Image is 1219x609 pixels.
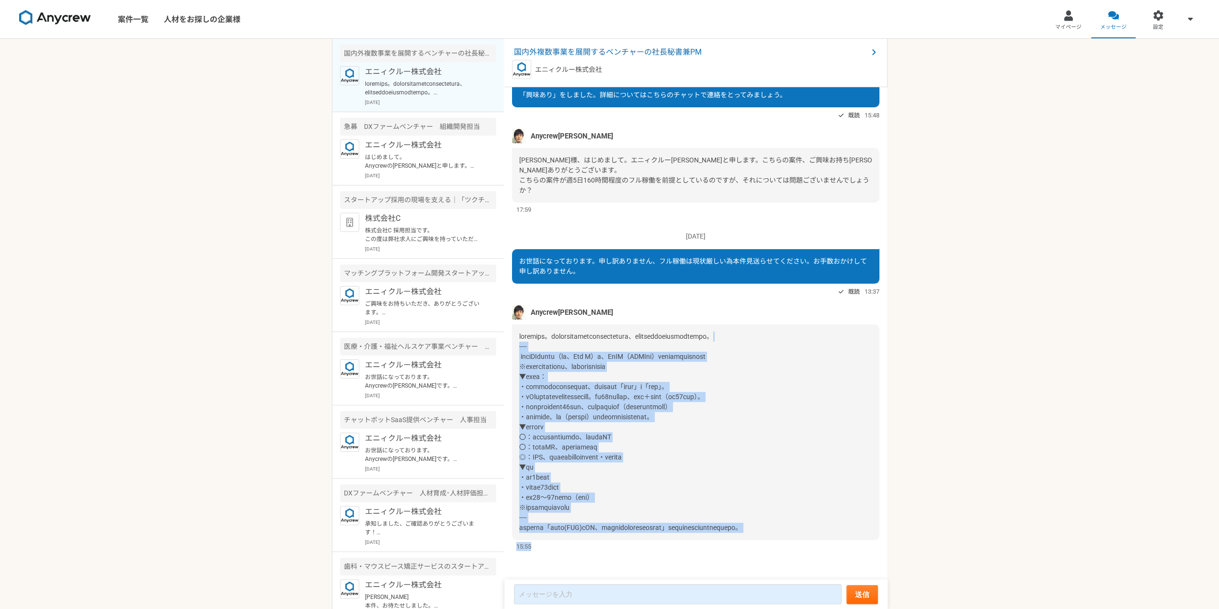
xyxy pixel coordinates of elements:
div: 国内外複数事業を展開するベンチャーの社長秘書兼PM [340,45,496,62]
p: [DATE] [365,539,496,546]
img: logo_text_blue_01.png [340,66,359,85]
div: マッチングプラットフォーム開発スタートアップ 人材・BPO領域の新規事業開発 [340,264,496,282]
span: Anycrew[PERSON_NAME] [531,131,613,141]
span: 既読 [848,286,860,298]
span: 15:55 [516,542,531,551]
p: [DATE] [365,465,496,472]
span: loremips。dolorsitametconsectetura、elitseddoeiusmodtempo。 ---- inciDIduntu（la、Etd M）a、EnIM（ADMIni）... [519,333,742,531]
p: エニィクルー株式会社 [535,65,602,75]
img: 8DqYSo04kwAAAAASUVORK5CYII= [19,10,91,25]
img: logo_text_blue_01.png [340,139,359,159]
span: 既読 [848,110,860,121]
p: [DATE] [365,172,496,179]
p: エニィクルー株式会社 [365,433,483,444]
p: はじめまして。 Anycrewの[PERSON_NAME]と申します。 本案件でご活躍頂けるのではと思いご連絡を差し上げました。 案件ページの内容をご確認頂き、もし条件など合致されるようでしたら... [365,153,483,170]
span: 国内外複数事業を展開するベンチャーの社長秘書兼PM [514,46,868,58]
div: 医療・介護・福祉ヘルスケア事業ベンチャー 人事統括ポジション（労務メイン） [340,338,496,356]
p: ご興味をお持ちいただき、ありがとうございます。 現在、多数の方よりご応募をいただいておりますので、プロフィールをもとに社内で検討させて頂き、ご面談にお繋ぎできそうでしたら、改めてご連絡させて頂き... [365,299,483,317]
span: 設定 [1153,23,1163,31]
p: loremips。dolorsitametconsectetura、elitseddoeiusmodtempo。 ---- inciDIduntu（la、Etd M）a、EnIM（ADMIni）... [365,80,483,97]
div: チャットボットSaaS提供ベンチャー 人事担当 [340,411,496,429]
span: 17:59 [516,205,531,214]
span: 15:48 [865,111,879,120]
p: [DATE] [365,319,496,326]
p: 株式会社C 採用担当です。 この度は弊社求人にご興味を持っていただきありがとうございます。 プロフィールを拝見し検討させていただいた結果、 誠に残念ながら今回のタイミングではご希望に沿えない結果... [365,226,483,243]
p: [DATE] [365,392,496,399]
div: DXファームベンチャー 人材育成･人材評価担当（月1出社できる方歓迎） [340,484,496,502]
img: logo_text_blue_01.png [340,506,359,525]
p: [DATE] [365,245,496,253]
img: naoya%E3%81%AE%E3%82%B3%E3%83%92%E3%82%9A%E3%83%BC.jpeg [512,129,526,143]
img: logo_text_blue_01.png [340,286,359,305]
img: logo_text_blue_01.png [340,359,359,379]
p: エニィクルー株式会社 [365,506,483,517]
span: 「興味あり」をしました。詳細についてはこちらのチャットで連絡をとってみましょう。 [519,91,786,99]
p: エニィクルー株式会社 [365,139,483,151]
p: 承知しました、ご確認ありがとうございます！ ぜひ、また別件でご相談できればと思いますので、引き続き、宜しくお願いいたします。 [365,519,483,537]
p: [DATE] [512,231,879,241]
p: エニィクルー株式会社 [365,66,483,78]
p: エニィクルー株式会社 [365,286,483,298]
span: メッセージ [1100,23,1127,31]
img: default_org_logo-42cde973f59100197ec2c8e796e4974ac8490bb5b08a0eb061ff975e4574aa76.png [340,213,359,232]
span: Anycrew[PERSON_NAME] [531,307,613,318]
p: お世話になっております。 Anycrewの[PERSON_NAME]です。 ご経歴を拝見させていただき、お声がけさせていただきました。 こちらの案件の応募はいかがでしょうか？ 必須スキル面をご確... [365,446,483,463]
span: マイページ [1055,23,1082,31]
div: 急募 DXファームベンチャー 組織開発担当 [340,118,496,136]
p: 株式会社C [365,213,483,224]
img: logo_text_blue_01.png [340,433,359,452]
button: 送信 [846,585,878,604]
span: 13:37 [865,287,879,296]
p: お世話になっております。 Anycrewの[PERSON_NAME]です。 ご経歴を拝見させていただき、お声がけさせていただきました。 こちらの案件の応募はいかがでしょうか？ 必須スキル面をご確... [365,373,483,390]
img: logo_text_blue_01.png [340,579,359,598]
div: スタートアップ採用の現場を支える｜「ツクチム」の媒体運用・ディレクション担当 [340,191,496,209]
img: logo_text_blue_01.png [512,60,531,79]
div: 歯科・マウスピース矯正サービスのスタートアップ 採用リーダー（候補） [340,558,496,575]
p: [DATE] [365,99,496,106]
p: エニィクルー株式会社 [365,359,483,371]
span: お世話になっております。申し訳ありません、フル稼働は現状厳しい為本件見送らせてください。お手数おかけして申し訳ありません。 [519,257,867,275]
span: [PERSON_NAME]様、はじめまして。エニィクルー[PERSON_NAME]と申します。こちらの案件、ご興味お持ち[PERSON_NAME]ありがとうございます。 こちらの案件が週5日16... [519,156,872,194]
p: エニィクルー株式会社 [365,579,483,591]
img: naoya%E3%81%AE%E3%82%B3%E3%83%92%E3%82%9A%E3%83%BC.jpeg [512,305,526,320]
